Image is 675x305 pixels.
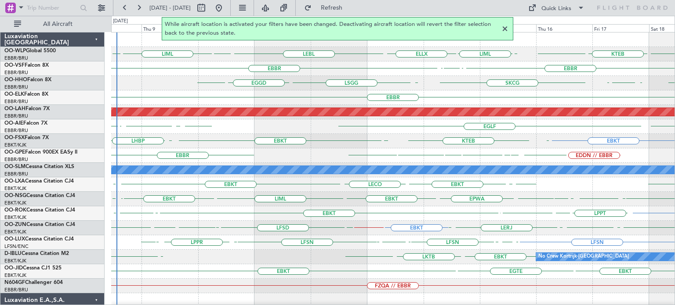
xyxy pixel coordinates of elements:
a: EBKT/KJK [4,200,26,206]
span: OO-LAH [4,106,25,111]
span: [DATE] - [DATE] [149,4,191,12]
a: EBBR/BRU [4,287,28,293]
a: D-IBLUCessna Citation M2 [4,251,69,256]
a: OO-SLMCessna Citation XLS [4,164,74,169]
a: N604GFChallenger 604 [4,280,63,285]
a: OO-VSFFalcon 8X [4,63,49,68]
div: Quick Links [541,4,571,13]
span: OO-HHO [4,77,27,83]
span: OO-SLM [4,164,25,169]
a: OO-ROKCessna Citation CJ4 [4,208,75,213]
a: OO-ZUNCessna Citation CJ4 [4,222,75,227]
a: OO-FSXFalcon 7X [4,135,49,140]
button: Quick Links [524,1,589,15]
a: EBBR/BRU [4,127,28,134]
a: EBBR/BRU [4,171,28,177]
a: OO-JIDCessna CJ1 525 [4,266,62,271]
a: EBKT/KJK [4,229,26,235]
span: D-IBLU [4,251,22,256]
a: LFSN/ENC [4,243,29,250]
a: OO-LUXCessna Citation CJ4 [4,237,74,242]
a: OO-ELKFalcon 8X [4,92,48,97]
a: EBBR/BRU [4,69,28,76]
span: OO-JID [4,266,23,271]
span: Refresh [313,5,350,11]
span: OO-GPE [4,150,25,155]
span: OO-LXA [4,179,25,184]
span: OO-ROK [4,208,26,213]
a: EBBR/BRU [4,55,28,61]
a: EBBR/BRU [4,113,28,119]
a: EBBR/BRU [4,156,28,163]
span: OO-ELK [4,92,24,97]
span: OO-LUX [4,237,25,242]
input: Trip Number [27,1,77,14]
a: EBKT/KJK [4,272,26,279]
a: OO-NSGCessna Citation CJ4 [4,193,75,198]
div: No Crew Kortrijk-[GEOGRAPHIC_DATA] [538,250,629,263]
span: OO-NSG [4,193,26,198]
span: OO-FSX [4,135,25,140]
span: OO-WLP [4,48,26,54]
a: OO-WLPGlobal 5500 [4,48,56,54]
a: EBKT/KJK [4,258,26,264]
span: N604GF [4,280,25,285]
a: OO-GPEFalcon 900EX EASy II [4,150,77,155]
span: While aircraft location is activated your filters have been changed. Deactivating aircraft locati... [165,20,500,37]
a: OO-LAHFalcon 7X [4,106,50,111]
button: Refresh [300,1,353,15]
a: EBKT/KJK [4,142,26,148]
span: OO-ZUN [4,222,26,227]
span: OO-AIE [4,121,23,126]
a: EBBR/BRU [4,84,28,90]
a: OO-LXACessna Citation CJ4 [4,179,74,184]
a: OO-HHOFalcon 8X [4,77,51,83]
span: OO-VSF [4,63,25,68]
a: EBBR/BRU [4,98,28,105]
a: EBKT/KJK [4,214,26,221]
a: EBKT/KJK [4,185,26,192]
a: OO-AIEFalcon 7X [4,121,47,126]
